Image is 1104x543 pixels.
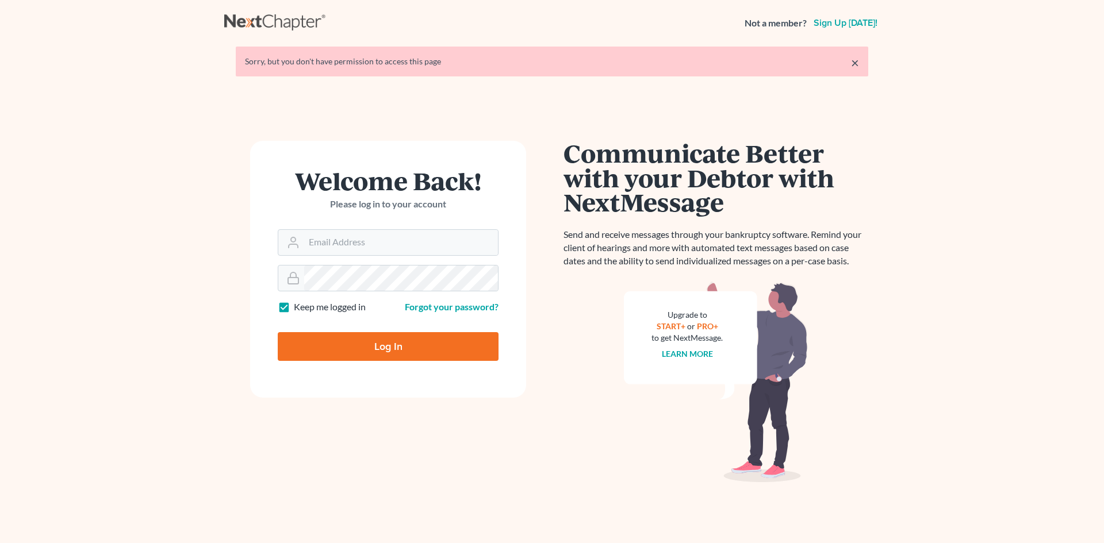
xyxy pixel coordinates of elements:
div: Sorry, but you don't have permission to access this page [245,56,859,67]
a: Forgot your password? [405,301,499,312]
p: Send and receive messages through your bankruptcy software. Remind your client of hearings and mo... [563,228,868,268]
h1: Communicate Better with your Debtor with NextMessage [563,141,868,214]
label: Keep me logged in [294,301,366,314]
input: Email Address [304,230,498,255]
a: Sign up [DATE]! [811,18,880,28]
input: Log In [278,332,499,361]
h1: Welcome Back! [278,168,499,193]
span: or [687,321,695,331]
img: nextmessage_bg-59042aed3d76b12b5cd301f8e5b87938c9018125f34e5fa2b7a6b67550977c72.svg [624,282,808,483]
a: START+ [657,321,685,331]
strong: Not a member? [745,17,807,30]
a: × [851,56,859,70]
a: Learn more [662,349,713,359]
a: PRO+ [697,321,718,331]
div: Upgrade to [651,309,723,321]
p: Please log in to your account [278,198,499,211]
div: to get NextMessage. [651,332,723,344]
